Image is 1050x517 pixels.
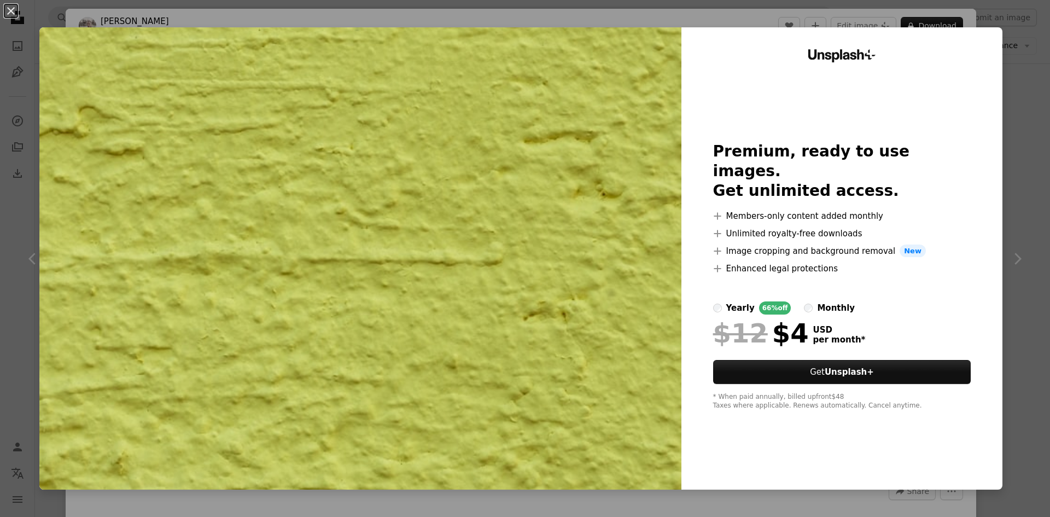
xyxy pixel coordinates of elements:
[713,227,971,240] li: Unlimited royalty-free downloads
[813,325,866,335] span: USD
[713,393,971,410] div: * When paid annually, billed upfront $48 Taxes where applicable. Renews automatically. Cancel any...
[713,142,971,201] h2: Premium, ready to use images. Get unlimited access.
[759,301,791,315] div: 66% off
[713,319,809,347] div: $4
[726,301,755,315] div: yearly
[713,262,971,275] li: Enhanced legal protections
[813,335,866,345] span: per month *
[804,304,813,312] input: monthly
[817,301,855,315] div: monthly
[713,319,768,347] span: $12
[900,245,926,258] span: New
[713,360,971,384] button: GetUnsplash+
[713,245,971,258] li: Image cropping and background removal
[713,304,722,312] input: yearly66%off
[825,367,874,377] strong: Unsplash+
[713,210,971,223] li: Members-only content added monthly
